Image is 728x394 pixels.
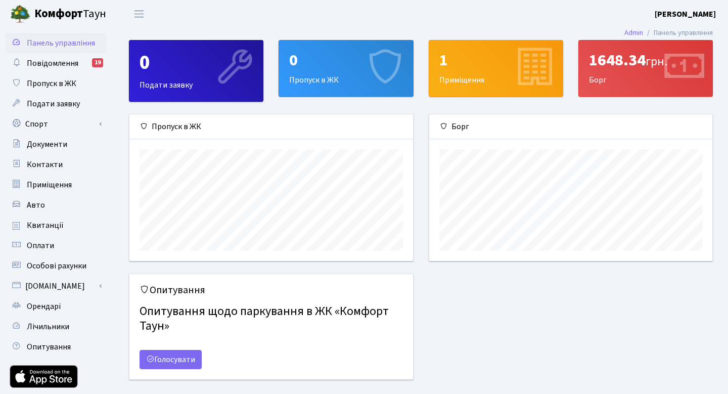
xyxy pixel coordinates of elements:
span: Таун [34,6,106,23]
a: [DOMAIN_NAME] [5,276,106,296]
a: Admin [624,27,643,38]
span: Пропуск в ЖК [27,78,76,89]
a: Спорт [5,114,106,134]
span: Контакти [27,159,63,170]
a: Голосувати [140,350,202,369]
span: Документи [27,139,67,150]
a: Повідомлення19 [5,53,106,73]
div: 0 [140,51,253,75]
li: Панель управління [643,27,713,38]
a: Квитанції [5,215,106,235]
div: 1 [439,51,553,70]
div: Борг [429,114,713,139]
a: Оплати [5,235,106,256]
a: [PERSON_NAME] [655,8,716,20]
span: Приміщення [27,179,72,190]
span: Подати заявку [27,98,80,109]
b: [PERSON_NAME] [655,9,716,20]
div: Пропуск в ЖК [129,114,413,139]
b: Комфорт [34,6,83,22]
a: Лічильники [5,317,106,337]
a: Орендарі [5,296,106,317]
span: Повідомлення [27,58,78,69]
span: грн. [646,53,667,70]
span: Лічильники [27,321,69,332]
div: 0 [289,51,402,70]
span: Орендарі [27,301,61,312]
a: 0Пропуск в ЖК [279,40,413,97]
a: Приміщення [5,175,106,195]
div: Подати заявку [129,41,263,101]
a: 1Приміщення [429,40,563,97]
div: 19 [92,58,103,67]
span: Особові рахунки [27,260,86,271]
a: Контакти [5,154,106,175]
div: Пропуск в ЖК [279,41,413,96]
div: Борг [579,41,712,96]
a: Документи [5,134,106,154]
h5: Опитування [140,284,403,296]
a: 0Подати заявку [129,40,263,102]
a: Пропуск в ЖК [5,73,106,94]
h4: Опитування щодо паркування в ЖК «Комфорт Таун» [140,300,403,338]
span: Опитування [27,341,71,352]
img: logo.png [10,4,30,24]
span: Оплати [27,240,54,251]
div: Приміщення [429,41,563,96]
span: Панель управління [27,37,95,49]
button: Переключити навігацію [126,6,152,22]
a: Авто [5,195,106,215]
a: Подати заявку [5,94,106,114]
a: Особові рахунки [5,256,106,276]
span: Квитанції [27,220,64,231]
a: Панель управління [5,33,106,53]
a: Опитування [5,337,106,357]
div: 1648.34 [589,51,702,70]
nav: breadcrumb [609,22,728,44]
span: Авто [27,200,45,211]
